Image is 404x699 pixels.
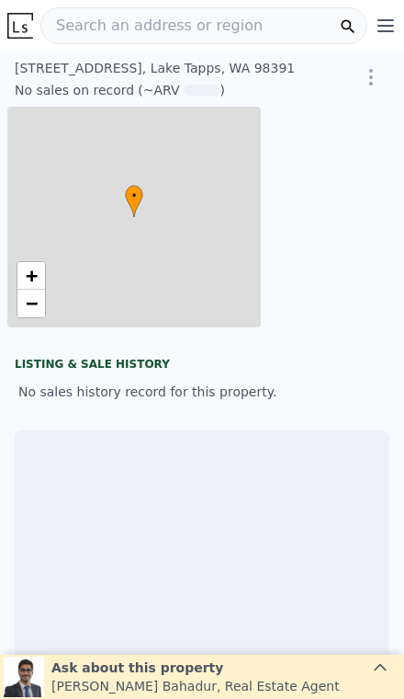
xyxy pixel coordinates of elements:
div: [STREET_ADDRESS] , Lake Tapps , WA 98391 [15,59,312,77]
img: Lotside [7,13,33,39]
button: Show Options [353,59,389,96]
div: • [125,185,143,217]
div: LISTING & SALE HISTORY [15,357,389,375]
div: No sales on record [15,81,134,99]
span: Search an address or region [41,15,263,37]
span: • [125,188,143,204]
a: Zoom in [17,262,45,290]
span: − [26,292,38,315]
a: Zoom out [17,290,45,317]
div: No sales history record for this property. [15,375,389,408]
div: (~ARV ) [134,81,225,99]
span: + [26,264,38,287]
div: Ask about this property [51,659,340,677]
img: Siddhant Bahadur [4,657,44,697]
div: [PERSON_NAME] Bahadur , Real Estate Agent [51,677,340,695]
